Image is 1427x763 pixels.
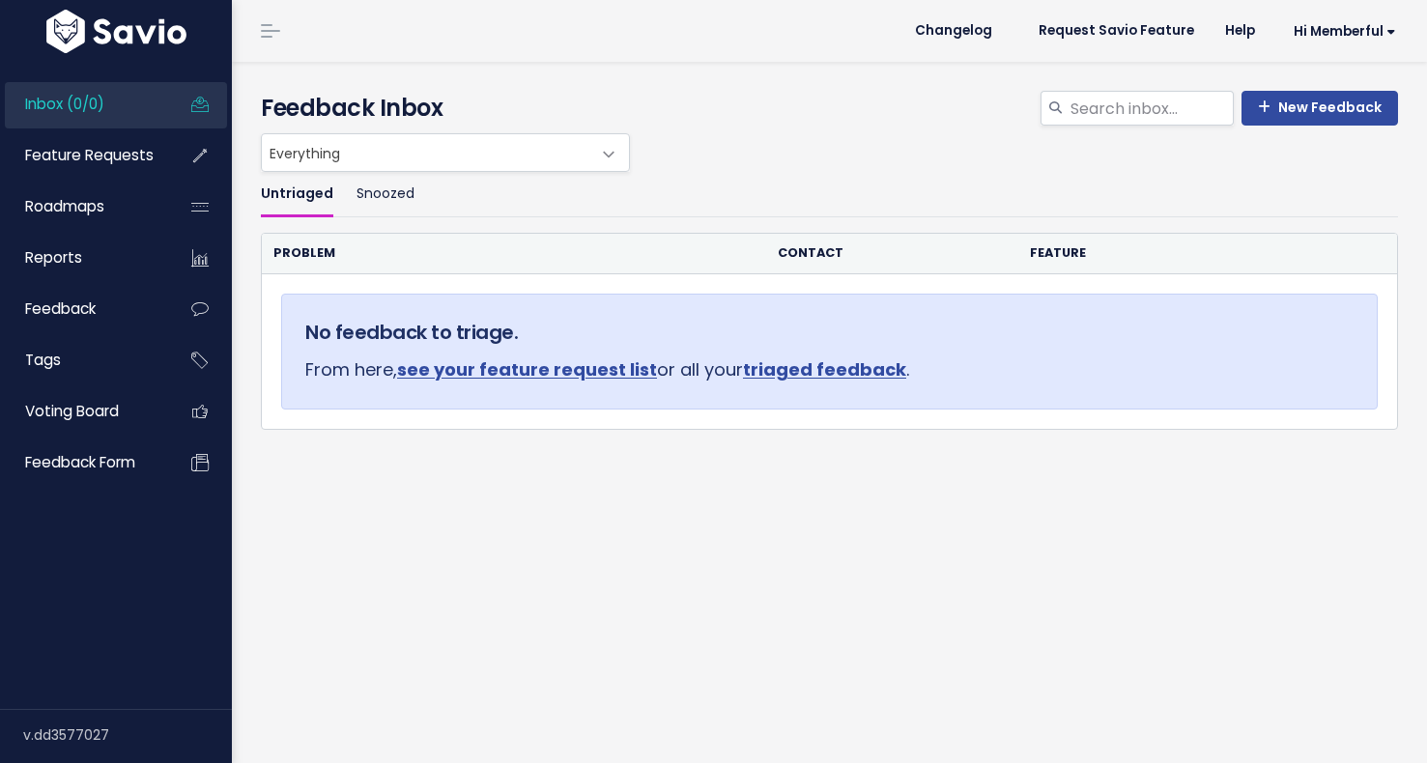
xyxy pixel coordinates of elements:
[766,234,1018,273] th: Contact
[1210,16,1270,45] a: Help
[743,357,906,381] a: triaged feedback
[1018,234,1333,273] th: Feature
[915,24,992,38] span: Changelog
[261,91,1398,126] h4: Feedback Inbox
[1241,91,1398,126] a: New Feedback
[25,94,104,114] span: Inbox (0/0)
[261,172,333,217] a: Untriaged
[261,172,1398,217] ul: Filter feature requests
[25,247,82,268] span: Reports
[261,133,630,172] span: Everything
[5,82,160,127] a: Inbox (0/0)
[23,710,232,760] div: v.dd3577027
[5,184,160,229] a: Roadmaps
[25,145,154,165] span: Feature Requests
[1023,16,1210,45] a: Request Savio Feature
[25,196,104,216] span: Roadmaps
[5,287,160,331] a: Feedback
[5,440,160,485] a: Feedback form
[5,236,160,280] a: Reports
[1294,24,1396,39] span: Hi Memberful
[262,234,766,273] th: Problem
[25,401,119,421] span: Voting Board
[42,10,191,53] img: logo-white.9d6f32f41409.svg
[1069,91,1234,126] input: Search inbox...
[305,318,1354,347] h5: No feedback to triage.
[305,354,1354,385] p: From here, or all your .
[262,134,590,171] span: Everything
[397,357,657,381] a: see your feature request list
[25,452,135,472] span: Feedback form
[1270,16,1412,46] a: Hi Memberful
[25,350,61,370] span: Tags
[25,298,96,319] span: Feedback
[5,389,160,434] a: Voting Board
[5,338,160,382] a: Tags
[357,172,414,217] a: Snoozed
[5,133,160,178] a: Feature Requests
